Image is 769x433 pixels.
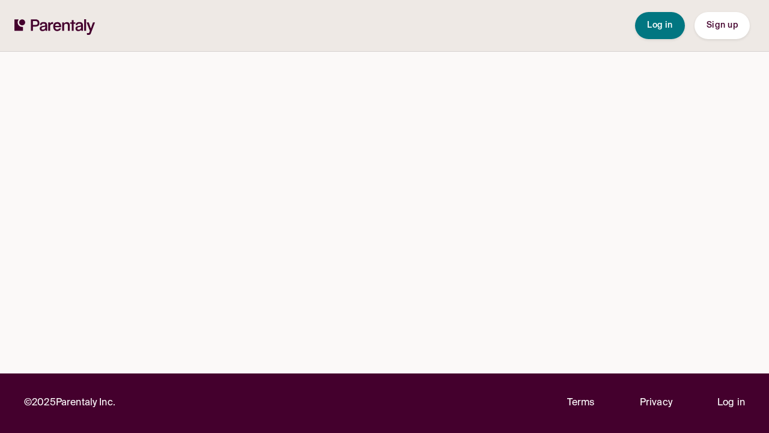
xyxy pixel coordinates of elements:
[635,12,685,39] button: Log in
[695,12,750,39] button: Sign up
[717,395,745,411] a: Log in
[24,395,115,411] p: © 2025 Parentaly Inc.
[647,21,673,29] span: Log in
[567,395,595,411] a: Terms
[640,395,672,411] a: Privacy
[707,21,738,29] span: Sign up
